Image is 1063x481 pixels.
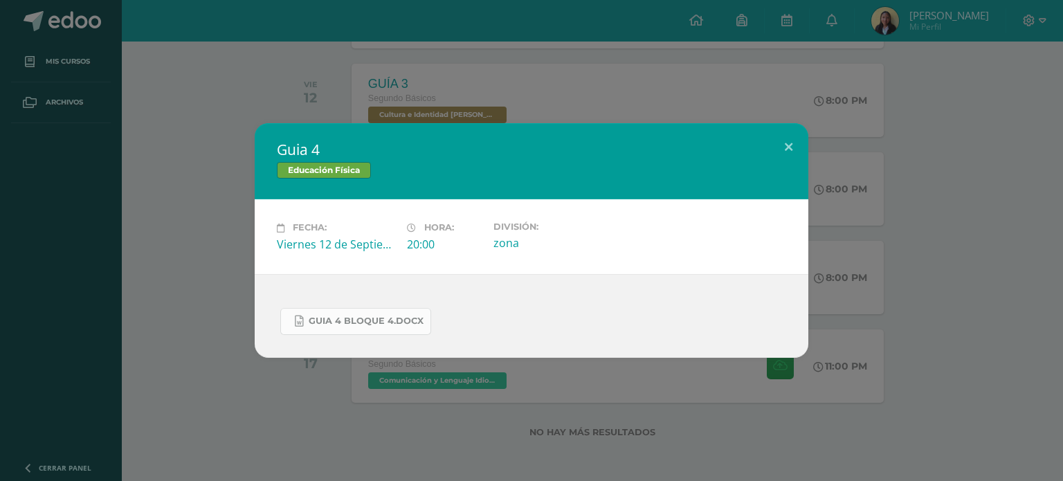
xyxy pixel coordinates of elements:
[293,223,327,233] span: Fecha:
[424,223,454,233] span: Hora:
[309,316,424,327] span: guia 4 bloque 4.docx
[493,221,612,232] label: División:
[277,237,396,252] div: Viernes 12 de Septiembre
[769,123,808,170] button: Close (Esc)
[280,308,431,335] a: guia 4 bloque 4.docx
[277,162,371,179] span: Educación Física
[407,237,482,252] div: 20:00
[277,140,786,159] h2: Guia 4
[493,235,612,251] div: zona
